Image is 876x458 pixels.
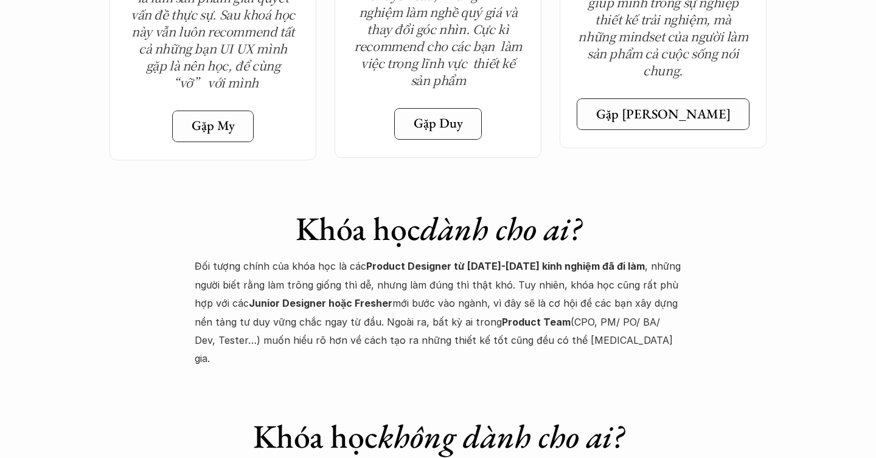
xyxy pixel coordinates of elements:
em: không dành cho ai? [378,415,624,457]
strong: Product Team [502,316,571,328]
em: dành cho ai? [420,207,581,250]
p: Đối tượng chính của khóa học là các , những người biết rằng làm trông giống thì dễ, nhưng làm đún... [195,257,681,367]
h5: Gặp Duy [414,115,463,131]
h5: Gặp My [192,118,235,134]
strong: Junior Designer hoặc Fresher [249,297,392,309]
a: Gặp [PERSON_NAME] [577,98,749,130]
a: Gặp Duy [394,108,482,140]
a: Gặp My [172,111,254,142]
h5: Gặp [PERSON_NAME] [596,106,731,122]
strong: Product Designer từ [DATE]-[DATE] kinh nghiệm đã đi làm [366,260,645,272]
h1: Khóa học [195,417,681,456]
h1: Khóa học [195,209,681,248]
